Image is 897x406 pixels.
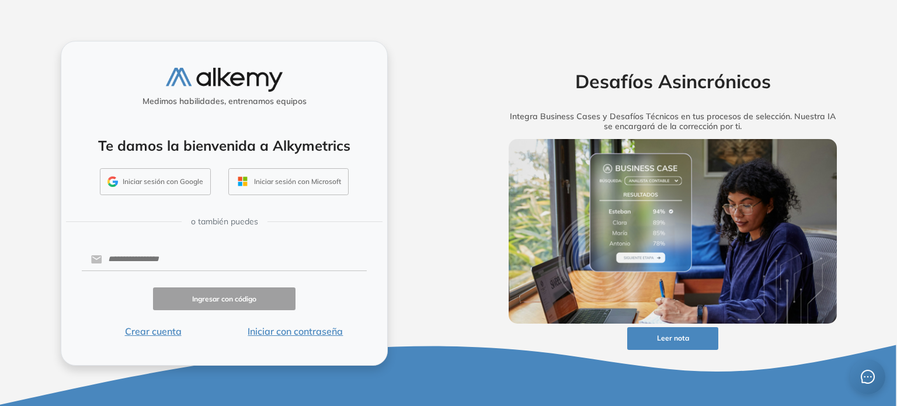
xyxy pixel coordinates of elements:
[77,137,372,154] h4: Te damos la bienvenida a Alkymetrics
[191,216,258,228] span: o también puedes
[491,70,855,92] h2: Desafíos Asincrónicos
[107,176,118,187] img: GMAIL_ICON
[861,370,875,384] span: message
[100,168,211,195] button: Iniciar sesión con Google
[66,96,383,106] h5: Medimos habilidades, entrenamos equipos
[166,68,283,92] img: logo-alkemy
[153,287,295,310] button: Ingresar con código
[236,175,249,188] img: OUTLOOK_ICON
[228,168,349,195] button: Iniciar sesión con Microsoft
[82,324,224,338] button: Crear cuenta
[491,112,855,131] h5: Integra Business Cases y Desafíos Técnicos en tus procesos de selección. Nuestra IA se encargará ...
[627,327,718,350] button: Leer nota
[509,139,837,324] img: img-more-info
[224,324,367,338] button: Iniciar con contraseña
